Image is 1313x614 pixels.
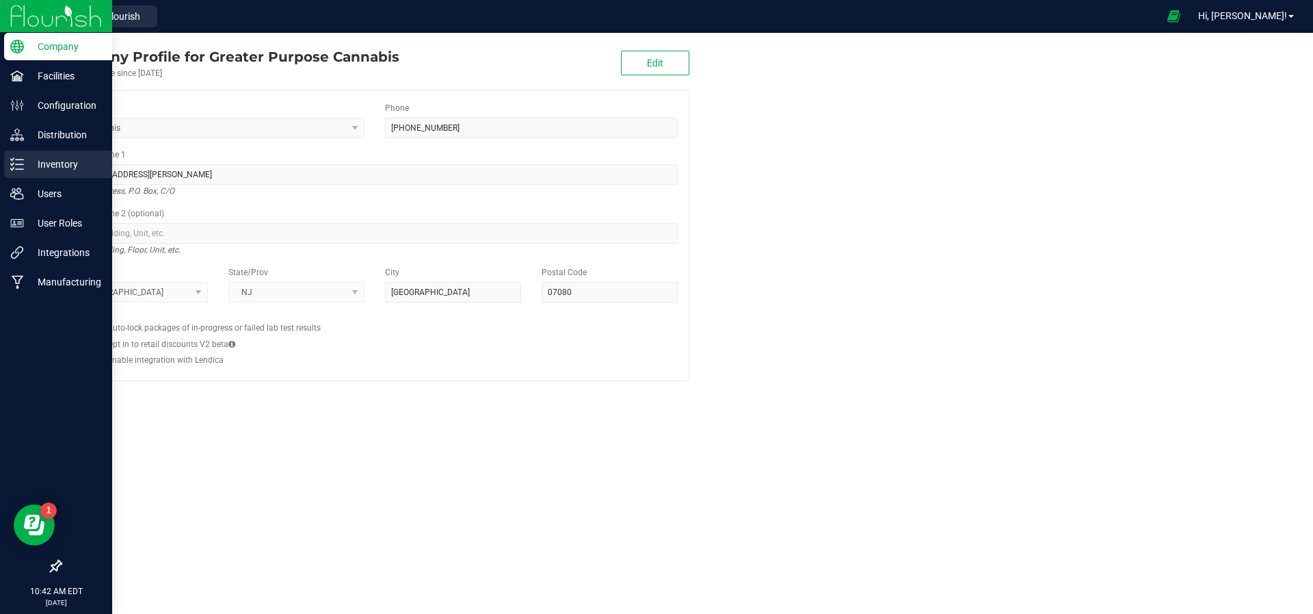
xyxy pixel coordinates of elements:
p: Inventory [24,156,106,172]
label: Auto-lock packages of in-progress or failed lab test results [107,322,321,334]
div: Greater Purpose Cannabis [60,47,399,67]
inline-svg: User Roles [10,216,24,230]
p: Company [24,38,106,55]
label: State/Prov [228,266,268,279]
span: Edit [647,57,663,68]
i: Street address, P.O. Box, C/O [72,183,174,199]
p: User Roles [24,215,106,231]
inline-svg: Manufacturing [10,275,24,289]
label: Postal Code [542,266,587,279]
inline-svg: Distribution [10,128,24,142]
inline-svg: Configuration [10,99,24,112]
p: Users [24,186,106,202]
p: Manufacturing [24,274,106,290]
inline-svg: Users [10,187,24,201]
i: Suite, Building, Floor, Unit, etc. [72,242,181,258]
inline-svg: Facilities [10,69,24,83]
iframe: Resource center unread badge [40,502,57,519]
iframe: Resource center [14,504,55,546]
inline-svg: Integrations [10,246,24,259]
p: [DATE] [6,598,106,608]
label: City [385,266,399,279]
label: Address Line 2 (optional) [72,207,164,220]
input: Address [72,164,678,185]
p: Distribution [24,127,106,143]
label: Opt in to retail discounts V2 beta [107,338,235,350]
button: Edit [621,51,689,75]
div: Account active since [DATE] [60,67,399,79]
span: Hi, [PERSON_NAME]! [1198,10,1287,21]
span: Open Ecommerce Menu [1158,3,1189,29]
input: City [385,282,521,303]
input: Postal Code [542,282,678,303]
label: Enable integration with Lendica [107,354,224,366]
h2: Configs [72,313,678,322]
p: Configuration [24,97,106,114]
input: (123) 456-7890 [385,118,678,138]
inline-svg: Company [10,40,24,53]
label: Phone [385,102,409,114]
p: Facilities [24,68,106,84]
inline-svg: Inventory [10,157,24,171]
p: Integrations [24,244,106,261]
p: 10:42 AM EDT [6,585,106,598]
input: Suite, Building, Unit, etc. [72,223,678,244]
